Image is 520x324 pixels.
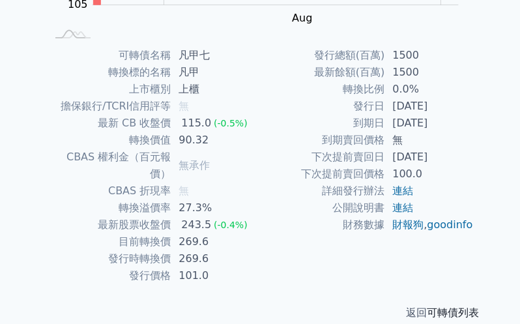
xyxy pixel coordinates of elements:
[171,233,260,250] td: 269.6
[384,47,474,64] td: 1500
[171,64,260,81] td: 凡甲
[384,216,474,233] td: ,
[171,81,260,98] td: 上櫃
[179,216,214,233] div: 243.5
[392,201,413,214] a: 連結
[260,98,384,115] td: 發行日
[384,81,474,98] td: 0.0%
[179,159,210,171] span: 無承作
[427,218,472,231] a: goodinfo
[384,115,474,132] td: [DATE]
[214,118,248,128] span: (-0.5%)
[384,132,474,149] td: 無
[171,250,260,267] td: 269.6
[260,132,384,149] td: 到期賣回價格
[46,233,171,250] td: 目前轉換價
[384,166,474,183] td: 100.0
[179,115,214,132] div: 115.0
[384,149,474,166] td: [DATE]
[46,250,171,267] td: 發行時轉換價
[392,184,413,197] a: 連結
[46,64,171,81] td: 轉換標的名稱
[260,81,384,98] td: 轉換比例
[179,184,189,197] span: 無
[214,220,248,230] span: (-0.4%)
[384,64,474,81] td: 1500
[46,183,171,199] td: CBAS 折現率
[31,305,489,321] p: 返回
[260,183,384,199] td: 詳細發行辦法
[179,100,189,112] span: 無
[46,98,171,115] td: 擔保銀行/TCRI信用評等
[384,98,474,115] td: [DATE]
[46,199,171,216] td: 轉換溢價率
[392,218,424,231] a: 財報狗
[171,132,260,149] td: 90.32
[46,81,171,98] td: 上市櫃別
[260,64,384,81] td: 最新餘額(百萬)
[46,149,171,183] td: CBAS 權利金（百元報價）
[46,47,171,64] td: 可轉債名稱
[260,216,384,233] td: 財務數據
[260,115,384,132] td: 到期日
[260,47,384,64] td: 發行總額(百萬)
[260,149,384,166] td: 下次提前賣回日
[260,166,384,183] td: 下次提前賣回價格
[171,199,260,216] td: 27.3%
[427,306,479,319] a: 可轉債列表
[171,47,260,64] td: 凡甲七
[46,267,171,284] td: 發行價格
[260,199,384,216] td: 公開說明書
[171,267,260,284] td: 101.0
[292,12,312,24] tspan: Aug
[46,115,171,132] td: 最新 CB 收盤價
[46,216,171,233] td: 最新股票收盤價
[46,132,171,149] td: 轉換價值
